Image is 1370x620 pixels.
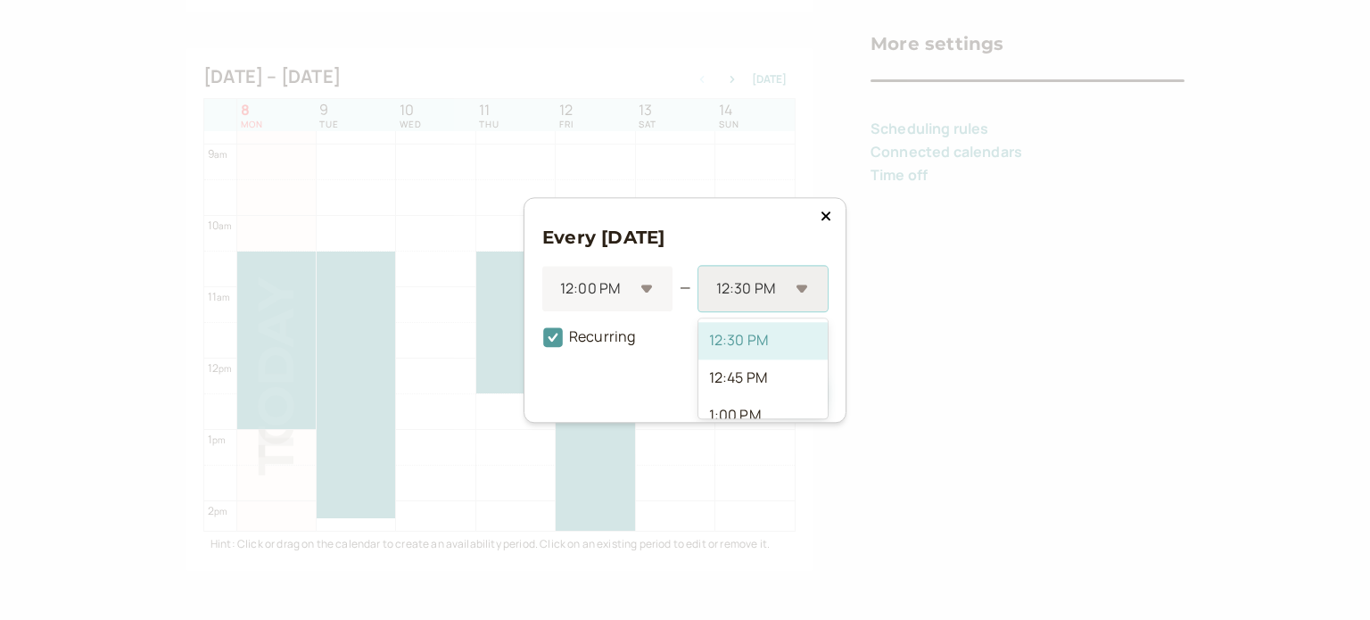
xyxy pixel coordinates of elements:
[698,322,828,360] div: 12:30 PM
[542,223,828,252] h3: Every [DATE]
[1281,534,1370,620] iframe: Chat Widget
[680,277,690,301] div: —
[698,360,828,397] div: 12:45 PM
[542,327,635,346] span: Recurring
[698,397,828,434] div: 1:00 PM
